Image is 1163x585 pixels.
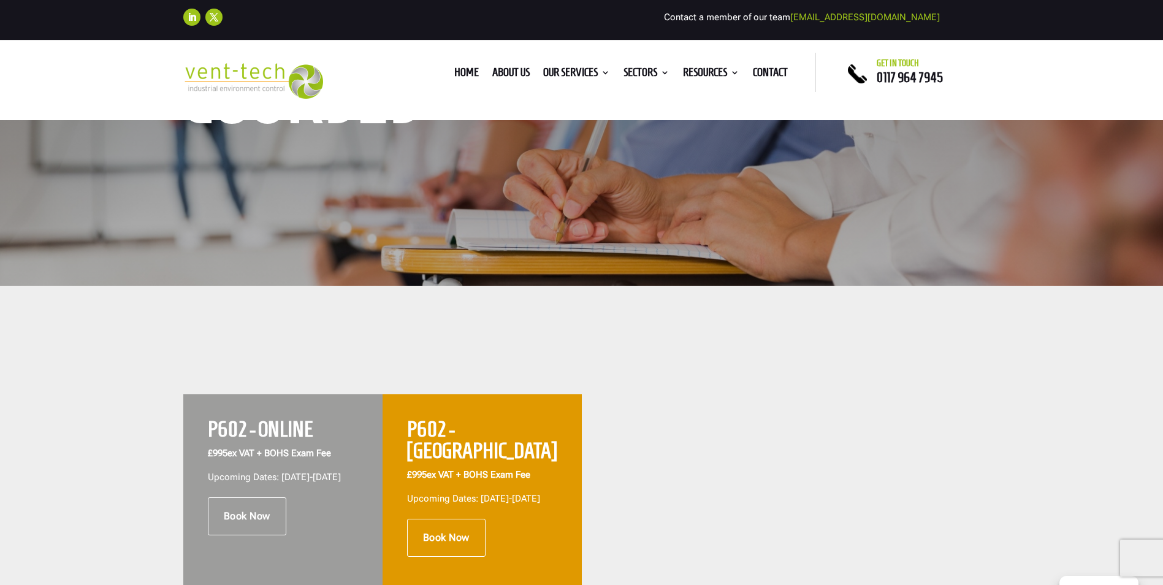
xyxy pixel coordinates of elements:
[753,68,788,82] a: Contact
[543,68,610,82] a: Our Services
[683,68,739,82] a: Resources
[208,419,358,446] h2: P602 - ONLINE
[183,9,200,26] a: Follow on LinkedIn
[183,63,324,99] img: 2023-09-27T08_35_16.549ZVENT-TECH---Clear-background
[208,448,227,459] span: £995
[407,469,530,480] strong: ex VAT + BOHS Exam Fee
[208,470,358,485] p: Upcoming Dates: [DATE]-[DATE]
[407,492,557,507] p: Upcoming Dates: [DATE]-[DATE]
[492,68,530,82] a: About us
[407,519,486,557] a: Book Now
[205,9,223,26] a: Follow on X
[664,12,940,23] span: Contact a member of our team
[208,448,331,459] strong: ex VAT + BOHS Exam Fee
[454,68,479,82] a: Home
[407,419,557,468] h2: P602 - [GEOGRAPHIC_DATA]
[623,68,669,82] a: Sectors
[790,12,940,23] a: [EMAIL_ADDRESS][DOMAIN_NAME]
[407,469,427,480] span: £995
[877,70,943,85] a: 0117 964 7945
[183,9,557,132] h1: P602 Courses
[877,58,919,68] span: Get in touch
[208,497,286,535] a: Book Now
